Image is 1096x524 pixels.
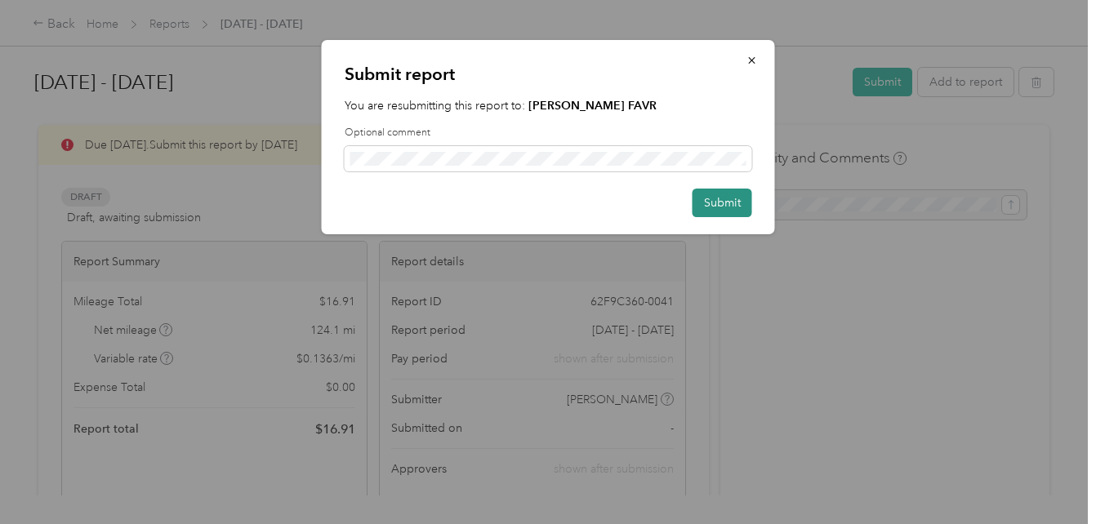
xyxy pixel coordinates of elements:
[345,126,752,140] label: Optional comment
[693,189,752,217] button: Submit
[528,99,657,113] strong: [PERSON_NAME] FAVR
[1005,433,1096,524] iframe: Everlance-gr Chat Button Frame
[345,63,752,86] p: Submit report
[345,97,752,114] p: You are resubmitting this report to:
